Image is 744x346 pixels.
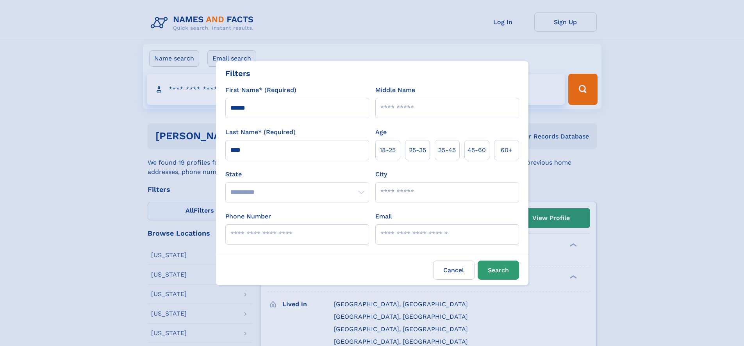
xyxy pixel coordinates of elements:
div: Filters [225,67,250,79]
label: Middle Name [375,85,415,95]
span: 25‑35 [409,145,426,155]
label: Cancel [433,261,475,280]
label: Phone Number [225,212,271,221]
label: City [375,170,387,179]
span: 45‑60 [467,145,486,155]
label: State [225,170,369,179]
button: Search [478,261,519,280]
span: 18‑25 [380,145,396,155]
label: Last Name* (Required) [225,128,296,137]
label: Age [375,128,387,137]
span: 60+ [501,145,512,155]
label: Email [375,212,392,221]
span: 35‑45 [438,145,456,155]
label: First Name* (Required) [225,85,296,95]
